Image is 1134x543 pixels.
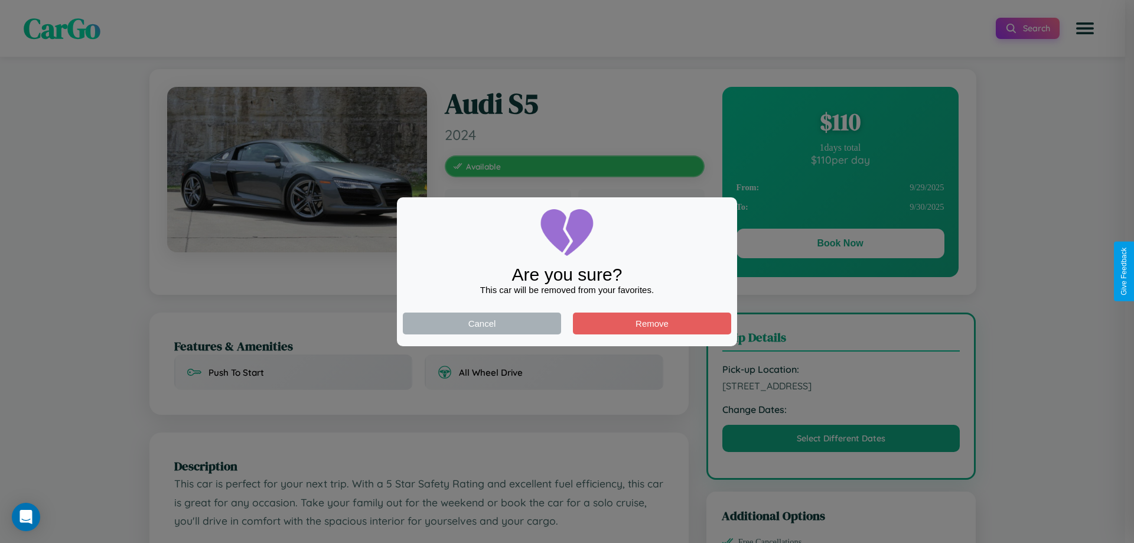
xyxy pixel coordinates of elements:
button: Remove [573,313,731,334]
div: Are you sure? [403,265,731,285]
button: Cancel [403,313,561,334]
div: Give Feedback [1120,248,1128,295]
img: broken-heart [537,203,597,262]
div: Open Intercom Messenger [12,503,40,531]
div: This car will be removed from your favorites. [403,285,731,295]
